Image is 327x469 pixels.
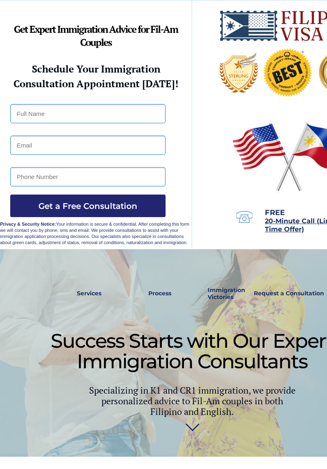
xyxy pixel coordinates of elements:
strong: Schedule Your Immigration [32,62,160,75]
a: Services [71,284,107,303]
strong: Request a Consultation [254,290,324,297]
input: Full Name [10,104,166,123]
strong: Immigration Victories [208,286,245,301]
input: Email [10,136,166,155]
a: Process [144,284,175,303]
span: FREE [265,208,285,217]
button: Get a Free Consultation [10,195,166,217]
input: Phone Number [10,167,166,186]
strong: Consultation Appointment [DATE]! [13,77,178,90]
span: Get a Free Consultation [10,201,166,211]
strong: Get Expert Immigration Advice for Fil-Am Couples [14,23,178,49]
strong: Process [148,290,171,297]
a: Immigration Victories [204,284,232,303]
strong: Services [77,290,101,297]
span: Specializing in K1 and CR1 immigration, we provide personalized advice to Fil-Am couples in both ... [89,384,296,417]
